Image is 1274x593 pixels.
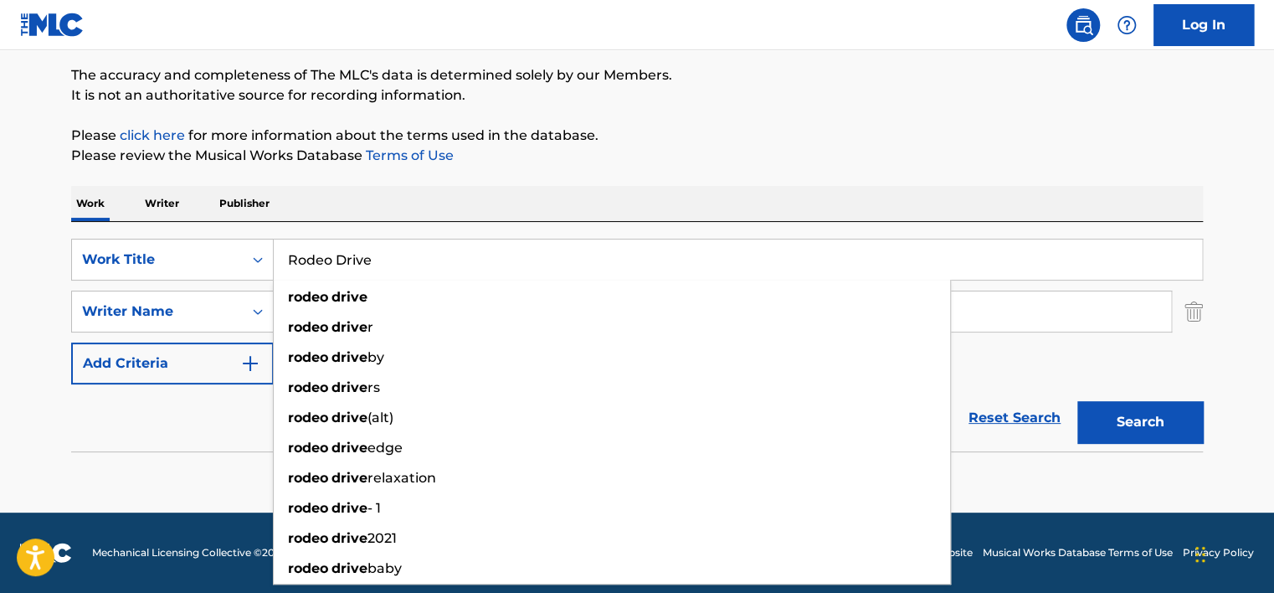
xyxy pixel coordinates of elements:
strong: rodeo [288,379,328,395]
strong: drive [331,289,367,305]
p: Please for more information about the terms used in the database. [71,126,1203,146]
strong: drive [331,470,367,486]
div: চ্যাট উইজেট [1190,513,1274,593]
strong: rodeo [288,440,328,456]
img: Delete Criterion [1184,291,1203,333]
iframe: Chat Widget [1190,513,1274,593]
p: Publisher [214,186,275,221]
img: search [1073,15,1093,35]
a: Musical Works Database Terms of Use [983,545,1173,560]
img: logo [20,543,72,563]
a: Log In [1153,4,1254,46]
strong: drive [331,440,367,456]
a: Privacy Policy [1183,545,1254,560]
span: (alt) [367,410,393,425]
a: Reset Search [960,400,1069,436]
div: Help [1110,8,1143,42]
strong: drive [331,530,367,546]
span: by [367,349,384,365]
form: Search Form [71,239,1203,451]
a: click here [120,127,185,143]
strong: rodeo [288,410,328,425]
button: Search [1077,401,1203,443]
p: The accuracy and completeness of The MLC's data is determined solely by our Members. [71,65,1203,85]
p: Work [71,186,110,221]
span: r [367,319,373,335]
a: Terms of Use [362,147,454,163]
button: Add Criteria [71,343,274,384]
div: Writer Name [82,302,233,322]
img: help [1117,15,1137,35]
img: MLC Logo [20,13,85,37]
strong: rodeo [288,530,328,546]
strong: rodeo [288,470,328,486]
span: relaxation [367,470,436,486]
span: 2021 [367,530,397,546]
span: Mechanical Licensing Collective © 2025 [92,545,286,560]
a: Public Search [1066,8,1100,42]
p: Please review the Musical Works Database [71,146,1203,166]
strong: rodeo [288,560,328,576]
strong: rodeo [288,500,328,516]
p: It is not an authoritative source for recording information. [71,85,1203,106]
strong: drive [331,379,367,395]
span: baby [367,560,402,576]
strong: drive [331,410,367,425]
strong: drive [331,500,367,516]
strong: drive [331,349,367,365]
strong: rodeo [288,349,328,365]
span: edge [367,440,403,456]
strong: drive [331,560,367,576]
img: 9d2ae6d4665cec9f34b9.svg [240,353,260,374]
div: Work Title [82,250,233,270]
p: Writer [140,186,184,221]
div: টেনে আনুন [1195,529,1205,580]
strong: rodeo [288,319,328,335]
span: rs [367,379,380,395]
span: - 1 [367,500,381,516]
strong: rodeo [288,289,328,305]
strong: drive [331,319,367,335]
